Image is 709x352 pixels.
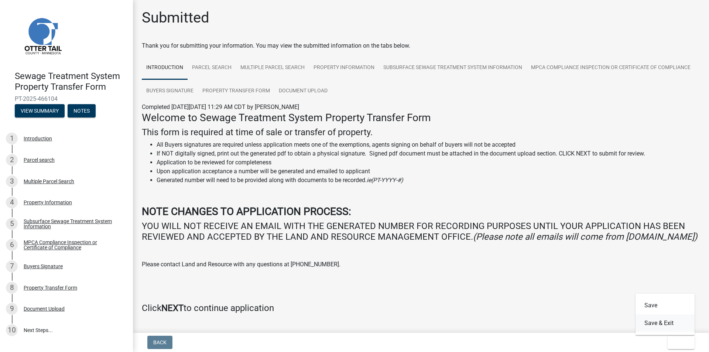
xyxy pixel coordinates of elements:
[24,136,52,141] div: Introduction
[236,56,309,80] a: Multiple Parcel Search
[636,297,695,314] button: Save
[142,221,700,242] h4: YOU WILL NOT RECEIVE AN EMAIL WITH THE GENERATED NUMBER FOR RECORDING PURPOSES UNTIL YOUR APPLICA...
[142,41,700,50] div: Thank you for submitting your information. You may view the submitted information on the tabs below.
[473,232,697,242] i: (Please note all emails will come from [DOMAIN_NAME])
[636,314,695,332] button: Save & Exit
[198,79,274,103] a: Property Transfer Form
[274,79,332,103] a: Document Upload
[6,239,18,251] div: 6
[24,179,74,184] div: Multiple Parcel Search
[15,95,118,102] span: PT-2025-466104
[161,303,184,313] strong: NEXT
[6,324,18,336] div: 10
[142,127,700,138] h4: This form is required at time of sale or transfer of property.
[24,240,121,250] div: MPCA Compliance Inspection or Certificate of Compliance
[68,108,96,114] wm-modal-confirm: Notes
[157,176,700,185] li: Generated number will need to be provided along with documents to be recorded.
[636,294,695,335] div: Exit
[674,339,684,345] span: Exit
[15,108,65,114] wm-modal-confirm: Summary
[527,56,695,80] a: MPCA Compliance Inspection or Certificate of Compliance
[15,71,127,92] h4: Sewage Treatment System Property Transfer Form
[157,167,700,176] li: Upon application acceptance a number will be generated and emailed to applicant
[6,260,18,272] div: 7
[142,79,198,103] a: Buyers Signature
[15,104,65,117] button: View Summary
[142,303,700,314] h4: Click to continue application
[309,56,379,80] a: Property Information
[142,56,188,80] a: Introduction
[367,177,403,184] i: ie(PT-YYYY-#)
[24,264,63,269] div: Buyers Signature
[68,104,96,117] button: Notes
[24,157,55,163] div: Parcel search
[24,306,65,311] div: Document Upload
[142,205,351,218] strong: NOTE CHANGES TO APPLICATION PROCESS:
[153,339,167,345] span: Back
[142,103,299,110] span: Completed [DATE][DATE] 11:29 AM CDT by [PERSON_NAME]
[24,200,72,205] div: Property Information
[24,219,121,229] div: Subsurface Sewage Treatment System Information
[142,112,700,124] h3: Welcome to Sewage Treatment System Property Transfer Form
[157,140,700,149] li: All Buyers signatures are required unless application meets one of the exemptions, agents signing...
[6,196,18,208] div: 4
[15,8,70,63] img: Otter Tail County, Minnesota
[6,154,18,166] div: 2
[6,218,18,230] div: 5
[6,133,18,144] div: 1
[142,260,700,269] p: Please contact Land and Resource with any questions at [PHONE_NUMBER].
[24,285,77,290] div: Property Transfer Form
[6,282,18,294] div: 8
[668,336,695,349] button: Exit
[379,56,527,80] a: Subsurface Sewage Treatment System Information
[6,175,18,187] div: 3
[147,336,172,349] button: Back
[142,9,209,27] h1: Submitted
[157,149,700,158] li: If NOT digitally signed, print out the generated pdf to obtain a physical signature. Signed pdf d...
[157,158,700,167] li: Application to be reviewed for completeness
[188,56,236,80] a: Parcel search
[6,303,18,315] div: 9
